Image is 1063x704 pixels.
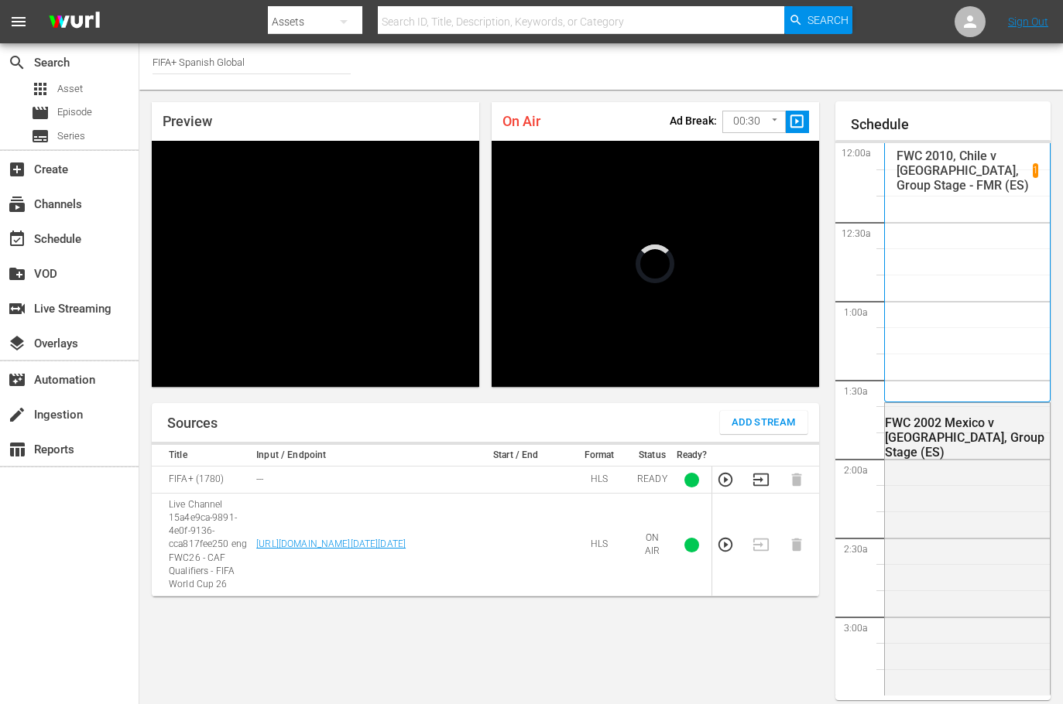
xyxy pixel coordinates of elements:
p: FWC 2010, Chile v [GEOGRAPHIC_DATA], Group Stage - FMR (ES) [897,149,1033,193]
span: Episode [57,104,92,120]
span: Create [8,160,26,179]
span: Overlays [8,334,26,353]
span: slideshow_sharp [788,113,806,131]
p: Ad Break: [670,114,717,127]
td: FIFA+ (1780) [152,466,252,494]
th: Status [633,445,672,466]
span: Add Stream [732,414,796,432]
button: Transition [753,471,770,488]
span: Preview [163,113,212,129]
a: Sign Out [1008,15,1048,28]
td: HLS [566,466,633,494]
p: 1 [1033,165,1038,176]
div: 00:30 [722,107,786,136]
td: READY [633,466,672,494]
h1: Sources [167,415,218,431]
div: Video Player [152,141,479,387]
td: --- [252,466,465,494]
span: Automation [8,371,26,389]
span: menu [9,12,28,31]
span: Asset [57,81,83,97]
th: Ready? [672,445,712,466]
span: Search [8,53,26,72]
span: Search [808,6,849,34]
button: Preview Stream [717,536,734,553]
div: Video Player [492,141,819,387]
span: Series [57,128,85,144]
img: ans4CAIJ8jUAAAAAAAAAAAAAAAAAAAAAAAAgQb4GAAAAAAAAAAAAAAAAAAAAAAAAJMjXAAAAAAAAAAAAAAAAAAAAAAAAgAT5G... [37,4,111,40]
td: Live Channel 15a4e9ca-9891-4e0f-9136-cca817fee250 eng FWC26 - CAF Qualifiers - FIFA World Cup 26 [152,494,252,596]
span: Ingestion [8,405,26,424]
span: Live Streaming [8,299,26,318]
button: Add Stream [720,411,808,434]
span: VOD [8,265,26,283]
a: [URL][DOMAIN_NAME][DATE][DATE] [256,538,406,549]
td: HLS [566,494,633,596]
th: Start / End [466,445,566,466]
span: Series [31,127,50,145]
th: Title [152,445,252,466]
span: Reports [8,440,26,459]
th: Format [566,445,633,466]
span: Schedule [8,230,26,248]
div: FWC 2002 Mexico v [GEOGRAPHIC_DATA], Group Stage (ES) [885,415,1047,460]
th: Input / Endpoint [252,445,465,466]
button: Search [784,6,852,34]
span: Asset [31,80,50,98]
span: On Air [502,113,540,129]
button: Preview Stream [717,471,734,488]
span: Channels [8,195,26,214]
h1: Schedule [851,117,1051,132]
td: ON AIR [633,494,672,596]
span: Episode [31,104,50,122]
